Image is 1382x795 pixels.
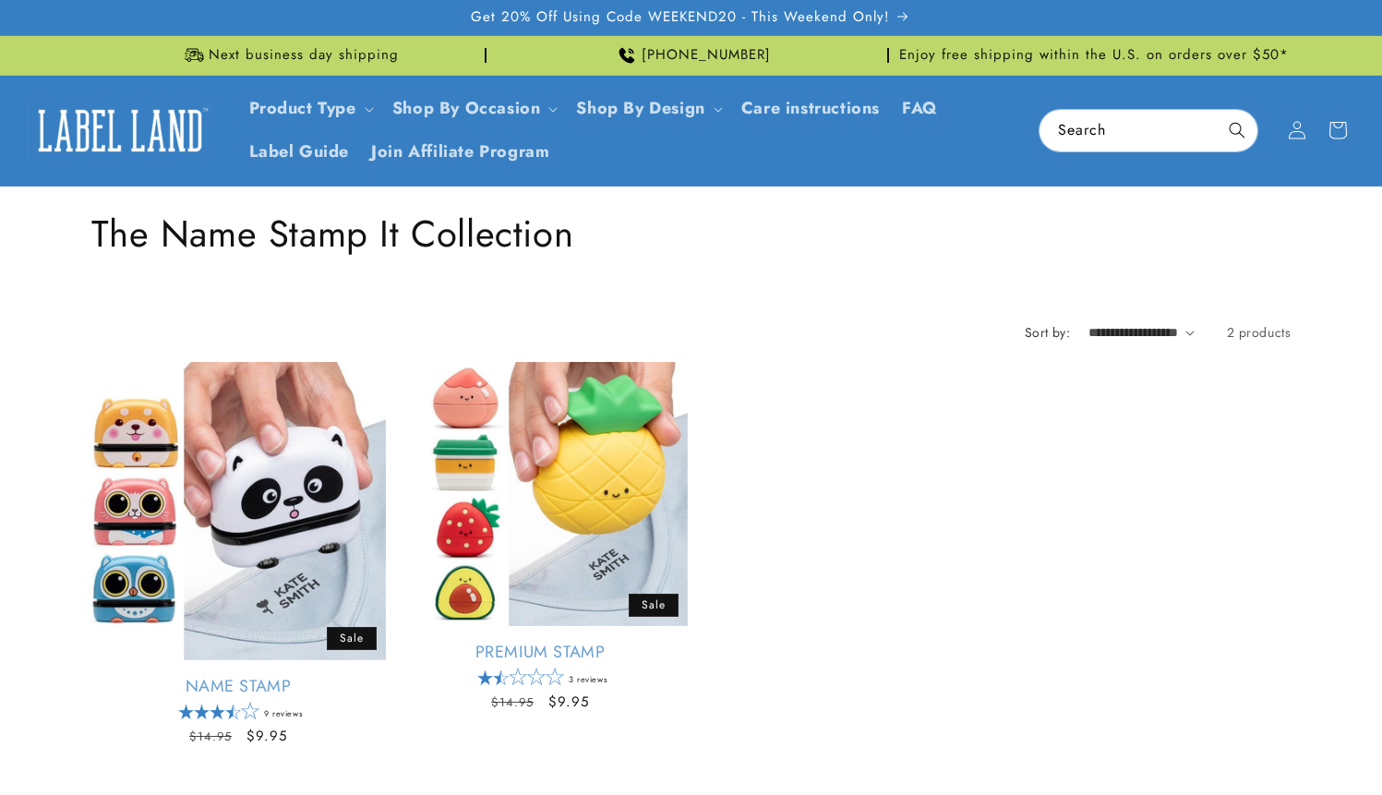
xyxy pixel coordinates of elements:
a: Product Type [249,96,356,120]
a: Label Land [21,95,220,166]
span: Join Affiliate Program [371,141,549,163]
span: Label Guide [249,141,350,163]
summary: Shop By Design [565,87,729,130]
img: Label Land [28,102,212,159]
span: FAQ [902,98,938,119]
summary: Product Type [238,87,381,130]
h1: The Name Stamp It Collection [91,210,1292,258]
iframe: Gorgias Floating Chat [994,708,1364,777]
div: Announcement [494,36,889,75]
a: Label Guide [238,130,361,174]
span: Next business day shipping [209,46,399,65]
div: Announcement [896,36,1292,75]
span: [PHONE_NUMBER] [642,46,771,65]
span: Enjoy free shipping within the U.S. on orders over $50* [899,46,1289,65]
span: 2 products [1227,323,1292,342]
a: Name Stamp [91,676,386,697]
label: Sort by: [1025,323,1070,342]
div: Announcement [91,36,487,75]
span: Get 20% Off Using Code WEEKEND20 - This Weekend Only! [471,8,890,27]
a: Care instructions [730,87,891,130]
button: Search [1217,110,1257,151]
a: FAQ [891,87,949,130]
span: Care instructions [741,98,880,119]
a: Shop By Design [576,96,704,120]
a: Join Affiliate Program [360,130,560,174]
summary: Shop By Occasion [381,87,566,130]
span: Shop By Occasion [392,98,541,119]
a: Premium Stamp [393,642,688,663]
